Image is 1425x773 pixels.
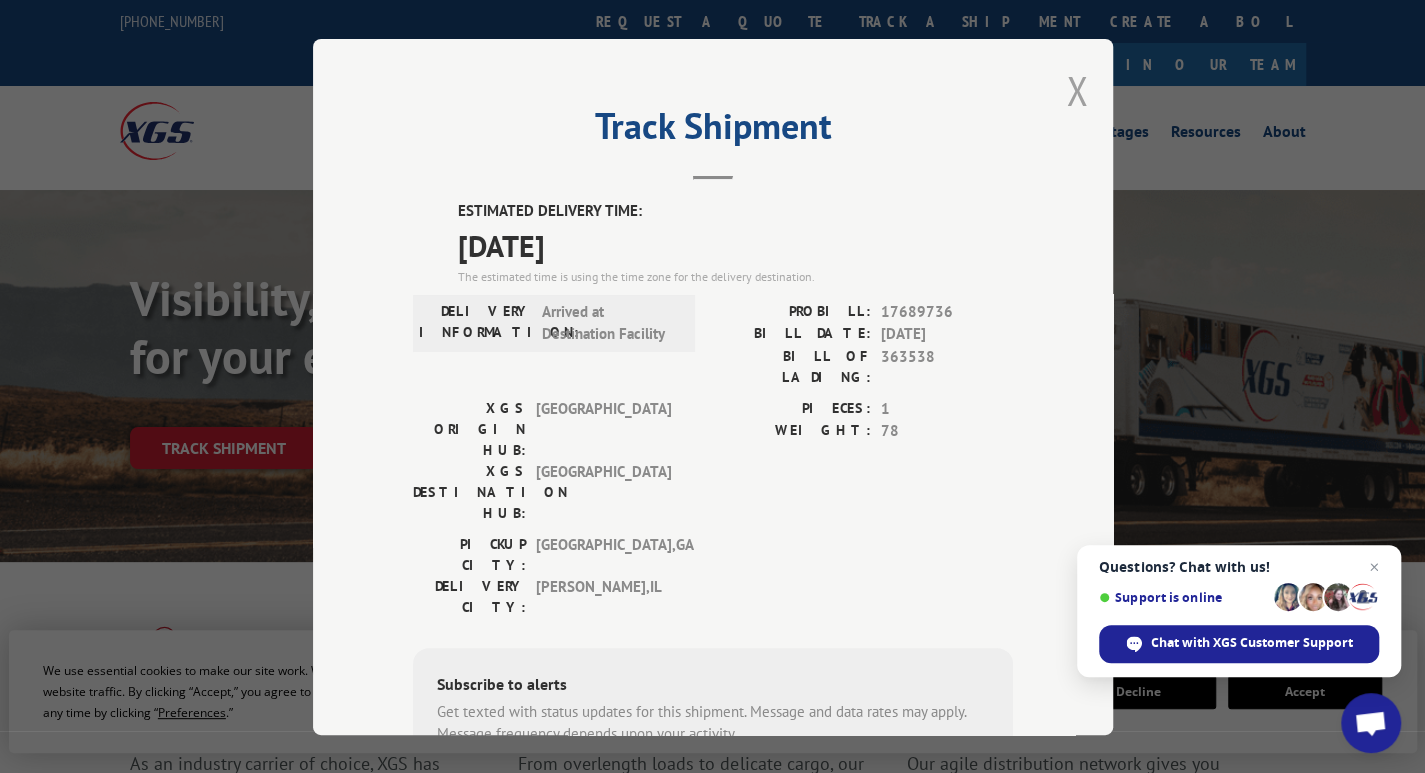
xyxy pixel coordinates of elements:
[413,460,526,523] label: XGS DESTINATION HUB:
[437,700,989,745] div: Get texted with status updates for this shipment. Message and data rates may apply. Message frequ...
[437,671,989,700] div: Subscribe to alerts
[881,420,1013,443] span: 78
[413,533,526,575] label: PICKUP CITY:
[713,323,871,346] label: BILL DATE:
[1362,555,1386,579] span: Close chat
[413,112,1013,150] h2: Track Shipment
[413,575,526,617] label: DELIVERY CITY:
[458,222,1013,267] span: [DATE]
[713,397,871,420] label: PIECES:
[458,200,1013,223] label: ESTIMATED DELIVERY TIME:
[881,397,1013,420] span: 1
[1099,559,1379,575] span: Questions? Chat with us!
[536,460,671,523] span: [GEOGRAPHIC_DATA]
[713,420,871,443] label: WEIGHT:
[458,267,1013,285] div: The estimated time is using the time zone for the delivery destination.
[713,345,871,387] label: BILL OF LADING:
[1151,634,1353,652] span: Chat with XGS Customer Support
[1341,693,1401,753] div: Open chat
[536,397,671,460] span: [GEOGRAPHIC_DATA]
[1066,64,1088,117] button: Close modal
[881,323,1013,346] span: [DATE]
[881,345,1013,387] span: 363538
[713,300,871,323] label: PROBILL:
[1099,590,1267,605] span: Support is online
[542,300,677,345] span: Arrived at Destination Facility
[881,300,1013,323] span: 17689736
[536,575,671,617] span: [PERSON_NAME] , IL
[1099,625,1379,663] div: Chat with XGS Customer Support
[413,397,526,460] label: XGS ORIGIN HUB:
[536,533,671,575] span: [GEOGRAPHIC_DATA] , GA
[419,300,532,345] label: DELIVERY INFORMATION:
